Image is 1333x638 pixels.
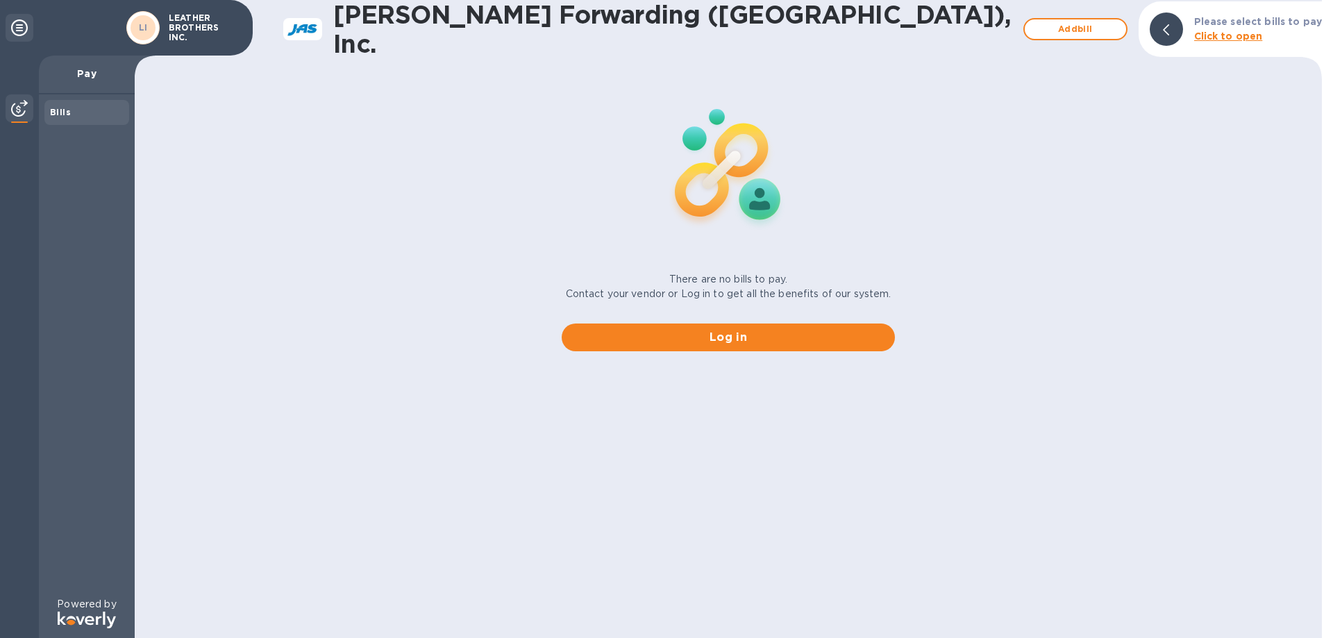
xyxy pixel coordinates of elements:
[1023,18,1127,40] button: Addbill
[57,597,116,612] p: Powered by
[139,22,148,33] b: LI
[50,107,71,117] b: Bills
[562,324,895,351] button: Log in
[50,67,124,81] p: Pay
[566,272,891,301] p: There are no bills to pay. Contact your vendor or Log in to get all the benefits of our system.
[1036,21,1115,37] span: Add bill
[1194,31,1263,42] b: Click to open
[169,13,238,42] p: LEATHER BROTHERS INC.
[58,612,116,628] img: Logo
[573,329,884,346] span: Log in
[1194,16,1322,27] b: Please select bills to pay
